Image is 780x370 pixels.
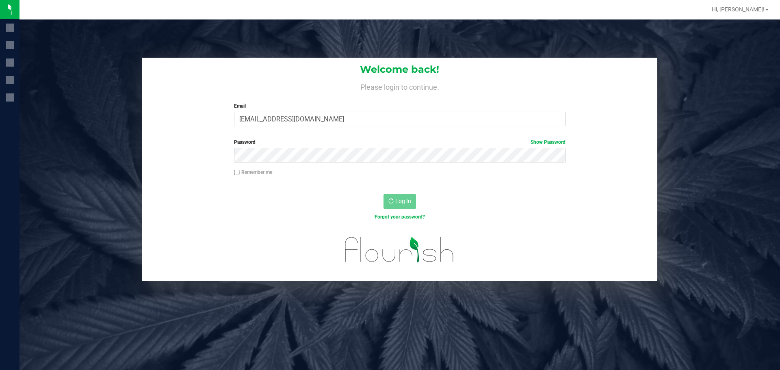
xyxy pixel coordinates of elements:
[395,198,411,204] span: Log In
[383,194,416,209] button: Log In
[234,102,565,110] label: Email
[234,170,240,175] input: Remember me
[142,64,657,75] h1: Welcome back!
[234,139,256,145] span: Password
[712,6,765,13] span: Hi, [PERSON_NAME]!
[142,81,657,91] h4: Please login to continue.
[335,229,464,270] img: flourish_logo.svg
[234,169,272,176] label: Remember me
[375,214,425,220] a: Forgot your password?
[531,139,565,145] a: Show Password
